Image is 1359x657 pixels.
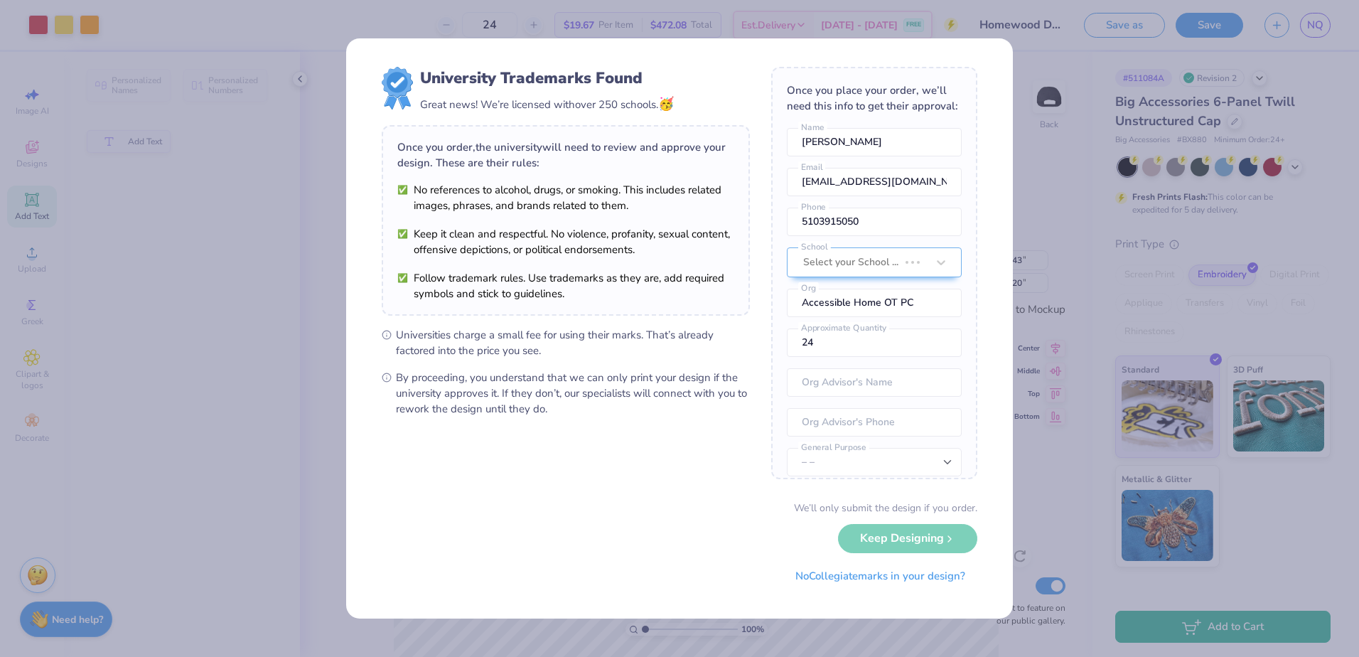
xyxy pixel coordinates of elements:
[787,289,962,317] input: Org
[396,370,750,417] span: By proceeding, you understand that we can only print your design if the university approves it. I...
[420,67,674,90] div: University Trademarks Found
[787,328,962,357] input: Approximate Quantity
[783,562,977,591] button: NoCollegiatemarks in your design?
[420,95,674,114] div: Great news! We’re licensed with over 250 schools.
[397,270,734,301] li: Follow trademark rules. Use trademarks as they are, add required symbols and stick to guidelines.
[396,327,750,358] span: Universities charge a small fee for using their marks. That’s already factored into the price you...
[382,67,413,109] img: license-marks-badge.png
[787,168,962,196] input: Email
[787,208,962,236] input: Phone
[397,139,734,171] div: Once you order, the university will need to review and approve your design. These are their rules:
[794,501,977,516] div: We’ll only submit the design if you order.
[787,408,962,437] input: Org Advisor's Phone
[787,368,962,397] input: Org Advisor's Name
[397,226,734,257] li: Keep it clean and respectful. No violence, profanity, sexual content, offensive depictions, or po...
[787,82,962,114] div: Once you place your order, we’ll need this info to get their approval:
[787,128,962,156] input: Name
[397,182,734,213] li: No references to alcohol, drugs, or smoking. This includes related images, phrases, and brands re...
[658,95,674,112] span: 🥳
